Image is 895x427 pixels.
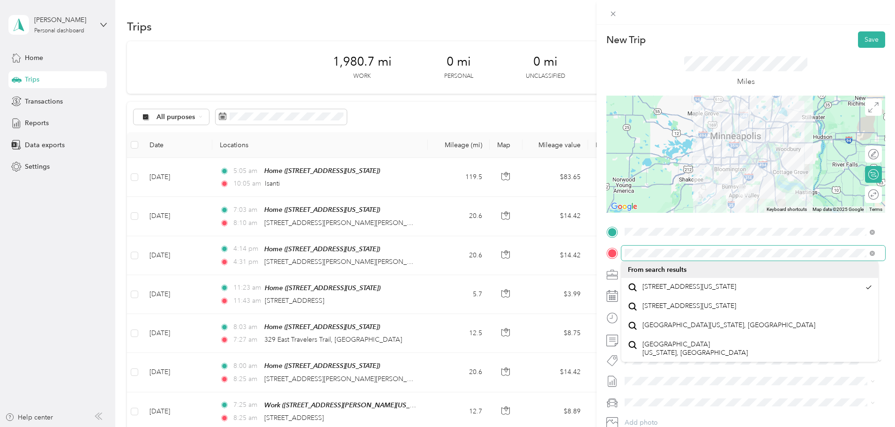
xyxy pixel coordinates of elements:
span: Map data ©2025 Google [813,207,864,212]
span: From search results [628,266,686,274]
img: Google [609,201,640,213]
button: Save [858,31,885,48]
span: [STREET_ADDRESS][US_STATE] [642,283,736,291]
span: [STREET_ADDRESS][US_STATE] [642,302,736,310]
span: [GEOGRAPHIC_DATA] [US_STATE], [GEOGRAPHIC_DATA] [642,340,748,357]
span: [GEOGRAPHIC_DATA][US_STATE], [GEOGRAPHIC_DATA] [642,321,815,330]
button: Keyboard shortcuts [767,206,807,213]
p: Miles [737,76,755,88]
p: New Trip [606,33,646,46]
a: Open this area in Google Maps (opens a new window) [609,201,640,213]
iframe: Everlance-gr Chat Button Frame [843,375,895,427]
